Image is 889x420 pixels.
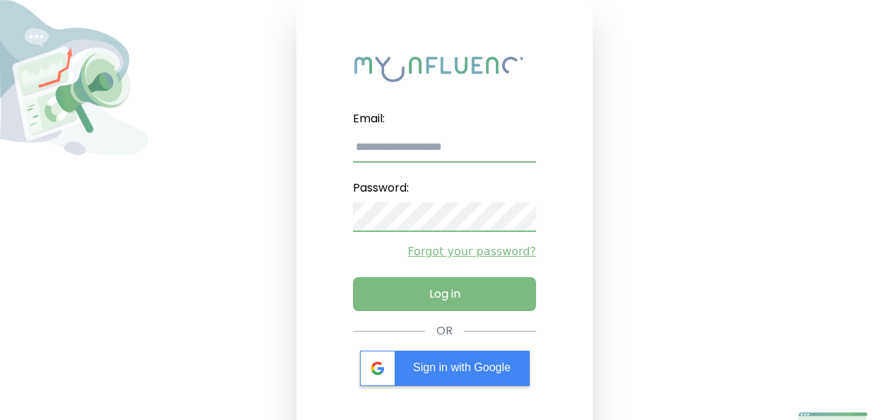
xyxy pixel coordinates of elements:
[353,243,536,260] a: Forgot your password?
[413,361,511,373] span: Sign in with Google
[353,174,536,202] label: Password:
[360,351,530,386] div: Sign in with Google
[354,57,535,82] img: My Influency
[353,105,536,133] label: Email:
[353,277,536,311] button: Log in
[436,322,453,339] div: OR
